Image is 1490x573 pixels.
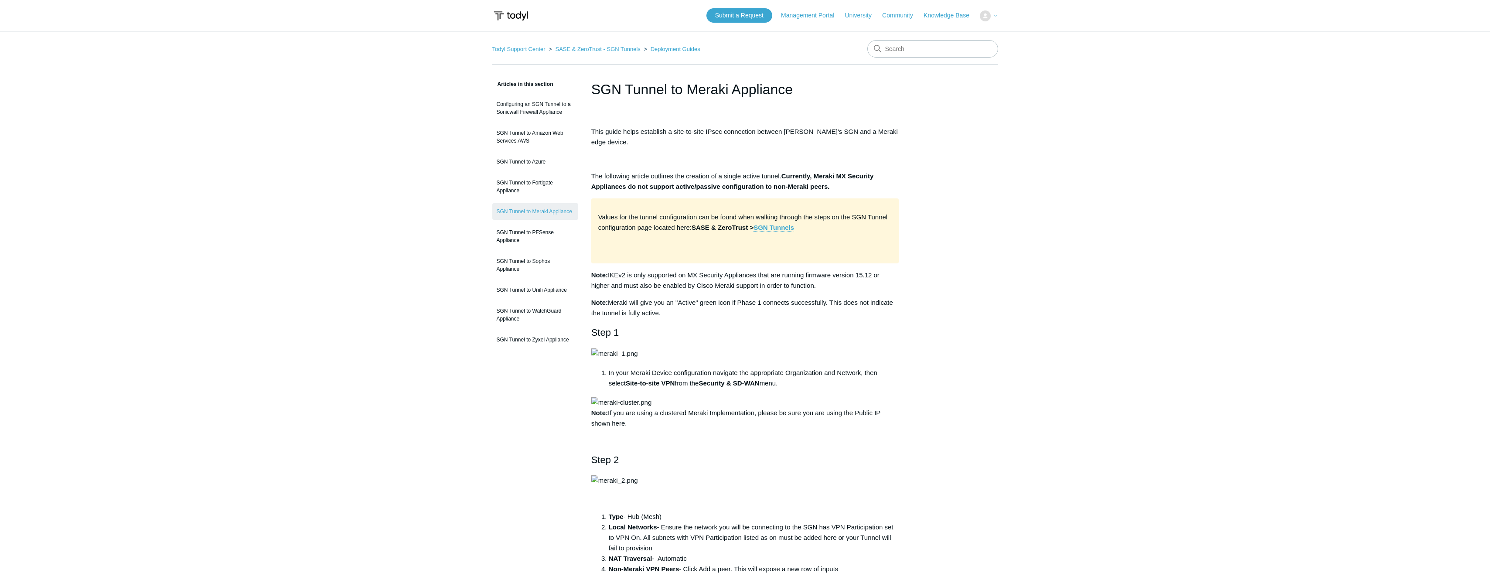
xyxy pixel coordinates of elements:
strong: Note: [591,299,608,306]
a: Knowledge Base [924,11,978,20]
img: meraki_2.png [591,475,638,486]
a: Community [882,11,922,20]
p: IKEv2 is only supported on MX Security Appliances that are running firmware version 15.12 or high... [591,270,899,291]
li: In your Meraki Device configuration navigate the appropriate Organization and Network, then selec... [609,368,899,389]
strong: NAT Traversal [609,555,652,562]
strong: Note: [591,271,608,279]
a: SGN Tunnel to Azure [492,153,578,170]
li: SASE & ZeroTrust - SGN Tunnels [547,46,642,52]
h1: SGN Tunnel to Meraki Appliance [591,79,899,100]
li: - Hub (Mesh) [609,512,899,522]
p: The following article outlines the creation of a single active tunnel. [591,171,899,192]
a: University [845,11,880,20]
p: This guide helps establish a site-to-site IPsec connection between [PERSON_NAME]'s SGN and a Mera... [591,126,899,147]
p: If you are using a clustered Meraki Implementation, please be sure you are using the Public IP sh... [591,397,899,429]
a: Management Portal [781,11,843,20]
li: - Automatic [609,553,899,564]
strong: Note: [591,409,608,416]
a: SGN Tunnel to Amazon Web Services AWS [492,125,578,149]
img: meraki-cluster.png [591,397,652,408]
a: SGN Tunnel to Sophos Appliance [492,253,578,277]
a: SGN Tunnel to PFSense Appliance [492,224,578,249]
p: Meraki will give you an "Active" green icon if Phase 1 connects successfully. This does not indic... [591,297,899,318]
p: Values for the tunnel configuration can be found when walking through the steps on the SGN Tunnel... [598,212,892,233]
a: Configuring an SGN Tunnel to a Sonicwall Firewall Appliance [492,96,578,120]
strong: Type [609,513,624,520]
strong: Site-to-site VPN [626,379,675,387]
a: SGN Tunnel to Unifi Appliance [492,282,578,298]
strong: Security & SD-WAN [699,379,759,387]
li: Deployment Guides [642,46,700,52]
span: Articles in this section [492,81,553,87]
img: Todyl Support Center Help Center home page [492,8,529,24]
img: meraki_1.png [591,348,638,359]
a: SGN Tunnel to Fortigate Appliance [492,174,578,199]
a: SGN Tunnels [754,224,794,232]
h2: Step 2 [591,452,899,467]
a: Submit a Request [706,8,772,23]
li: Todyl Support Center [492,46,547,52]
a: SGN Tunnel to Zyxel Appliance [492,331,578,348]
a: Deployment Guides [651,46,700,52]
strong: SASE & ZeroTrust > [692,224,794,232]
li: - Ensure the network you will be connecting to the SGN has VPN Participation set to VPN On. All s... [609,522,899,553]
strong: Local Networks [609,523,657,531]
a: Todyl Support Center [492,46,546,52]
a: SASE & ZeroTrust - SGN Tunnels [555,46,640,52]
a: SGN Tunnel to Meraki Appliance [492,203,578,220]
strong: Non-Meraki VPN Peers [609,565,679,573]
input: Search [867,40,998,58]
h2: Step 1 [591,325,899,340]
a: SGN Tunnel to WatchGuard Appliance [492,303,578,327]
